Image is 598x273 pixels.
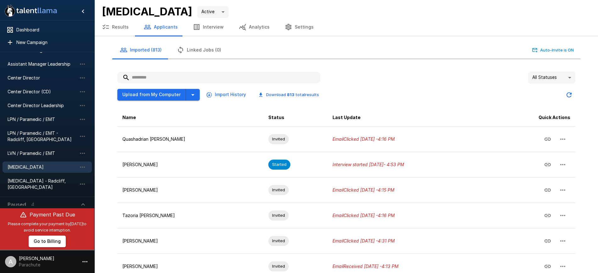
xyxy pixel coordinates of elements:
span: Invited [268,263,289,269]
b: 813 [287,92,294,97]
span: Copy Interview Link [540,161,555,167]
button: Imported (813) [112,41,169,59]
button: Auto-Invite is ON [531,45,575,55]
p: [PERSON_NAME] [122,187,259,193]
button: Settings [277,18,321,36]
i: Email Clicked [DATE] - 4:16 PM [333,213,395,218]
p: [PERSON_NAME] [122,161,259,168]
button: Linked Jobs (0) [169,41,229,59]
i: Email Clicked [DATE] - 4:31 PM [333,238,395,243]
div: All Statuses [528,72,575,84]
span: Copy Interview Link [540,187,555,192]
p: [PERSON_NAME] [122,238,259,244]
i: Email Clicked [DATE] - 4:16 PM [333,136,395,142]
button: Interview [185,18,231,36]
p: [PERSON_NAME] [122,263,259,270]
i: Interview started [DATE] - 4:53 PM [333,162,404,167]
i: Email Clicked [DATE] - 4:15 PM [333,187,394,193]
th: Last Update [327,109,491,127]
div: Active [197,6,229,18]
span: Invited [268,212,289,218]
span: Copy Interview Link [540,238,555,243]
span: Copy Interview Link [540,212,555,217]
button: Download 813 totalresults [254,90,324,100]
button: Upload from My Computer [117,89,186,101]
button: Analytics [231,18,277,36]
span: Started [268,161,290,167]
th: Status [263,109,327,127]
p: Quashadrian [PERSON_NAME] [122,136,259,142]
button: Updated Today - 5:00 PM [563,89,575,101]
span: Copy Interview Link [540,136,555,141]
button: Import History [205,89,249,101]
i: Email Received [DATE] - 4:13 PM [333,264,399,269]
span: Invited [268,238,289,244]
b: [MEDICAL_DATA] [102,5,192,18]
p: Tazoria [PERSON_NAME] [122,212,259,219]
span: Invited [268,136,289,142]
span: Invited [268,187,289,193]
button: Results [94,18,136,36]
th: Quick Actions [491,109,575,127]
th: Name [117,109,264,127]
button: Applicants [136,18,185,36]
span: Copy Interview Link [540,263,555,268]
